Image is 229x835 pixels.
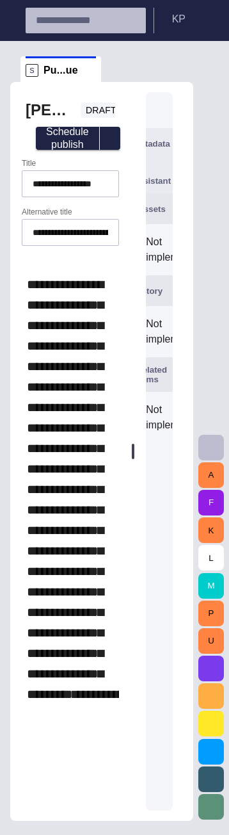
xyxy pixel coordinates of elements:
button: DRAFT [81,102,137,118]
span: Related items [136,365,172,384]
p: Not implemented: story [146,316,173,347]
span: Pu...ue [43,64,78,77]
p: K P [172,12,186,27]
button: L [198,545,224,571]
p: Not implemented: relatedItems [146,402,173,433]
button: P [198,601,224,626]
button: M [198,573,224,599]
label: Title [22,158,36,169]
button: F [198,490,224,515]
button: AI Assistant [146,159,173,193]
span: Story [141,286,162,296]
button: Related items [146,357,173,392]
div: SPu...ue [20,56,101,82]
p: S [26,64,38,77]
button: Assets [146,193,173,224]
button: Story [146,275,173,306]
span: Assets [138,204,166,214]
span: AI Assistant [132,166,173,186]
span: DRAFT [86,104,116,117]
button: Metadata [146,128,173,159]
h2: Harry Potter story [26,100,70,120]
button: select publish option [100,127,120,150]
button: KP [162,8,221,31]
span: Metadata [133,139,170,149]
button: A [198,462,224,488]
button: U [198,628,224,654]
p: Not implemented: assets [146,234,173,265]
button: Schedule publish [36,127,100,150]
label: Alternative title [22,207,72,218]
button: K [198,517,224,543]
div: Button group with publish options [36,127,120,150]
